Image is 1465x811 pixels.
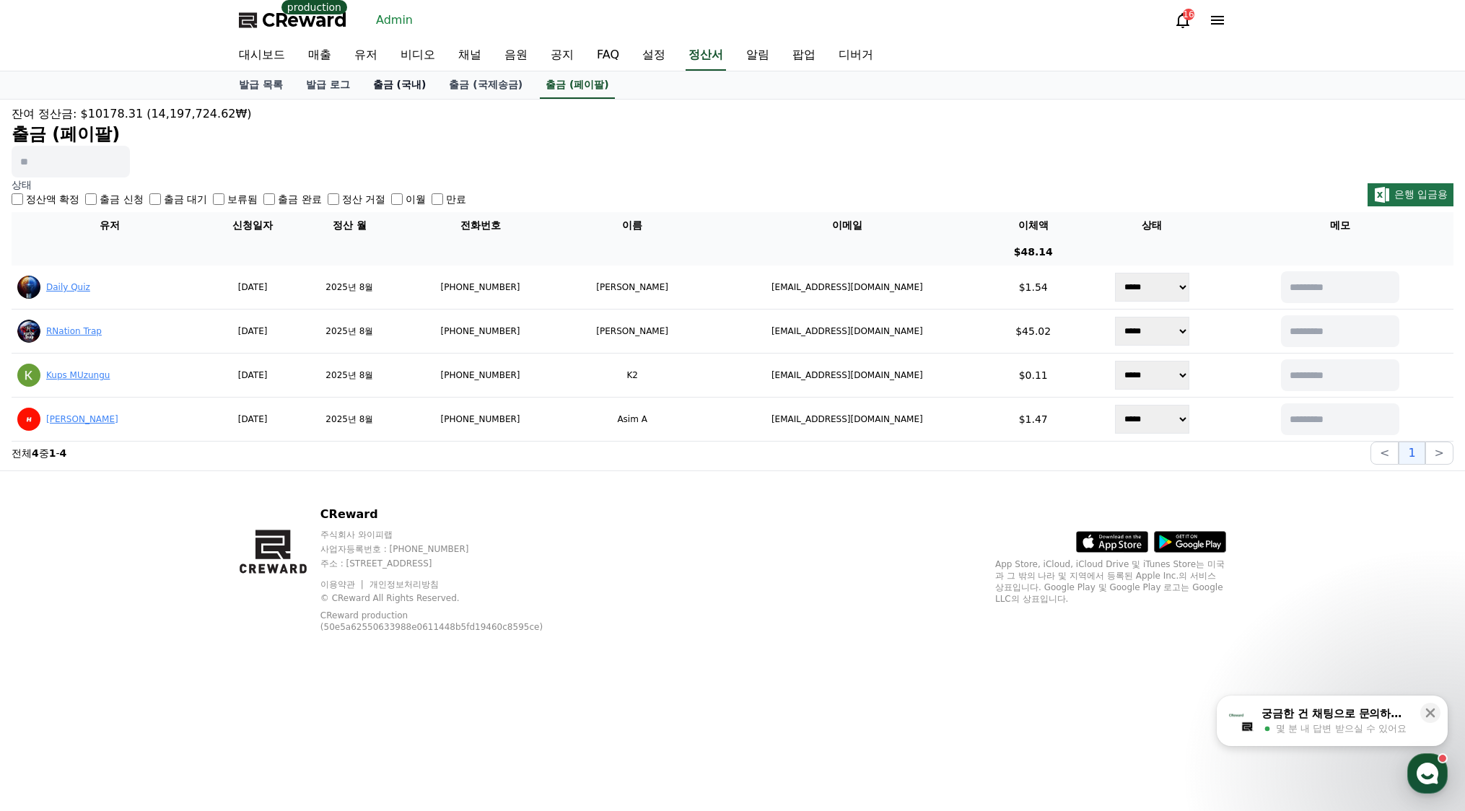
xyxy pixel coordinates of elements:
strong: 1 [49,447,56,459]
td: [PHONE_NUMBER] [401,354,559,398]
th: 이메일 [705,212,989,239]
a: 16 [1174,12,1191,29]
label: 출금 대기 [164,192,207,206]
label: 만료 [446,192,466,206]
img: ACg8ocIZkcShafsdNdQFaYluBo0MqfbUQtwTcJsiBaYzonEv2GdT3-E=s96-c [17,276,40,299]
p: 주소 : [STREET_ADDRESS] [320,558,574,569]
p: $1.47 [995,412,1072,426]
span: $10178.31 (14,197,724.62₩) [81,107,252,120]
td: [EMAIL_ADDRESS][DOMAIN_NAME] [705,310,989,354]
a: 공지 [539,40,585,71]
p: App Store, iCloud, iCloud Drive 및 iTunes Store는 미국과 그 밖의 나라 및 지역에서 등록된 Apple Inc.의 서비스 상표입니다. Goo... [995,558,1226,605]
td: [PERSON_NAME] [559,266,705,310]
td: 2025년 8월 [298,266,401,310]
th: 메모 [1227,212,1453,239]
a: FAQ [585,40,631,71]
td: [DATE] [207,398,298,442]
a: 대화 [95,457,186,494]
p: 주식회사 와이피랩 [320,529,574,540]
a: 음원 [493,40,539,71]
a: CReward [239,9,347,32]
th: 전화번호 [401,212,559,239]
th: 이름 [559,212,705,239]
td: K2 [559,354,705,398]
a: 발급 로그 [294,71,362,99]
a: Daily Quiz [46,282,90,292]
a: 비디오 [389,40,447,71]
a: 설정 [186,457,277,494]
a: Kups MUzungu [46,370,110,380]
img: ACg8ocIopYXZEmXYzVi-_JJI_V-pc2l0OuOslYm-HeX9ihQXfr0-Mg=s96-c [17,364,40,387]
p: $45.02 [995,324,1072,338]
span: 은행 입금용 [1394,188,1448,200]
p: 상태 [12,177,466,192]
span: 대화 [132,480,149,491]
a: 채널 [447,40,493,71]
label: 출금 완료 [278,192,321,206]
h2: 출금 (페이팔) [12,123,1453,146]
label: 보류됨 [227,192,258,206]
a: 설정 [631,40,677,71]
span: CReward [262,9,347,32]
a: 매출 [297,40,343,71]
a: 정산서 [686,40,726,71]
a: 팝업 [781,40,827,71]
a: 홈 [4,457,95,494]
td: 2025년 8월 [298,310,401,354]
a: 유저 [343,40,389,71]
button: < [1370,442,1399,465]
th: 유저 [12,212,207,239]
span: 잔여 정산금: [12,107,76,120]
img: ACg8ocK6o0fCofFZMXaD0tWOdyBbmJ3D8oleYyj4Nkd9g64qlagD_Ss=s96-c [17,408,40,431]
label: 출금 신청 [100,192,143,206]
td: [PERSON_NAME] [559,310,705,354]
td: [EMAIL_ADDRESS][DOMAIN_NAME] [705,398,989,442]
a: 알림 [735,40,781,71]
span: 설정 [223,479,240,491]
a: 출금 (페이팔) [540,71,615,99]
td: [PHONE_NUMBER] [401,310,559,354]
a: 대시보드 [227,40,297,71]
button: 1 [1399,442,1425,465]
td: [DATE] [207,310,298,354]
label: 정산액 확정 [26,192,79,206]
td: [EMAIL_ADDRESS][DOMAIN_NAME] [705,354,989,398]
label: 이월 [406,192,426,206]
button: > [1425,442,1453,465]
p: 사업자등록번호 : [PHONE_NUMBER] [320,543,574,555]
th: 신청일자 [207,212,298,239]
td: 2025년 8월 [298,398,401,442]
a: [PERSON_NAME] [46,414,118,424]
img: ACg8ocLd-rnJ3QWZeLESuSE_lo8AXAZDYdazc5UkVnR4o0omePhwHCw=s96-c [17,320,40,343]
a: 개인정보처리방침 [369,579,439,589]
a: 이용약관 [320,579,366,589]
a: 출금 (국내) [362,71,438,99]
a: 발급 목록 [227,71,294,99]
p: $48.14 [995,245,1072,260]
p: 전체 중 - [12,446,66,460]
strong: 4 [60,447,67,459]
td: 2025년 8월 [298,354,401,398]
td: [DATE] [207,354,298,398]
a: RNation Trap [46,326,102,336]
a: Admin [370,9,419,32]
p: CReward production (50e5a62550633988e0611448b5fd19460c8595ce) [320,610,551,633]
th: 이체액 [989,212,1077,239]
a: 출금 (국제송금) [437,71,534,99]
span: 홈 [45,479,54,491]
td: [PHONE_NUMBER] [401,266,559,310]
td: [DATE] [207,266,298,310]
label: 정산 거절 [342,192,385,206]
strong: 4 [32,447,39,459]
div: 16 [1183,9,1194,20]
th: 정산 월 [298,212,401,239]
p: © CReward All Rights Reserved. [320,592,574,604]
td: [PHONE_NUMBER] [401,398,559,442]
th: 상태 [1077,212,1227,239]
td: [EMAIL_ADDRESS][DOMAIN_NAME] [705,266,989,310]
p: $1.54 [995,280,1072,294]
td: Asim A [559,398,705,442]
a: 디버거 [827,40,885,71]
p: CReward [320,506,574,523]
p: $0.11 [995,368,1072,382]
